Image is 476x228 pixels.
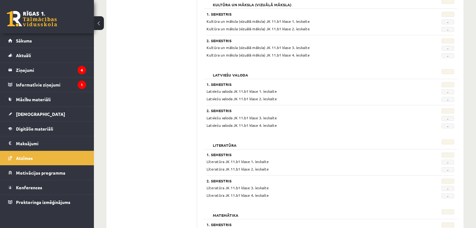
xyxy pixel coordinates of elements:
[16,185,42,190] span: Konferences
[207,19,310,24] span: Kultūra un māksla (vizuālā māksla) JK 11.b1 klase 1. ieskaite
[207,209,245,216] h2: Matemātika
[8,63,86,77] a: Ziņojumi4
[207,12,411,16] h3: 1. Semestris
[8,166,86,180] a: Motivācijas programma
[8,195,86,209] a: Proktoringa izmēģinājums
[207,69,254,75] h2: Latviešu valoda
[442,186,454,191] span: -
[442,19,454,24] span: -
[207,193,269,198] span: Literatūra JK 11.b1 klase 4. ieskaite
[207,159,269,164] span: Literatūra JK 11.b1 klase 1. ieskaite
[207,89,277,94] span: Latviešu valoda JK 11.b1 klase 1. ieskaite
[442,53,454,58] span: -
[207,26,310,31] span: Kultūra un māksla (vizuālā māksla) JK 11.b1 klase 2. ieskaite
[207,96,277,101] span: Latviešu valoda JK 11.b1 klase 2. ieskaite
[16,170,65,176] span: Motivācijas programma
[7,11,57,27] a: Rīgas 1. Tālmācības vidusskola
[8,92,86,107] a: Mācību materiāli
[16,126,53,131] span: Digitālie materiāli
[207,139,243,146] h2: Literatūra
[16,63,86,77] legend: Ziņojumi
[207,108,411,113] h3: 2. Semestris
[8,48,86,62] a: Aktuāli
[207,38,411,43] h3: 2. Semestris
[442,193,454,198] span: -
[8,33,86,48] a: Sākums
[442,97,454,102] span: -
[442,123,454,128] span: -
[8,107,86,121] a: [DEMOGRAPHIC_DATA]
[8,180,86,195] a: Konferences
[442,27,454,32] span: -
[8,136,86,151] a: Maksājumi
[207,123,277,128] span: Latviešu valoda JK 11.b1 klase 4. ieskaite
[8,151,86,165] a: Atzīmes
[207,52,310,57] span: Kultūra un māksla (vizuālā māksla) JK 11.b1 klase 4. ieskaite
[16,52,31,58] span: Aktuāli
[207,166,269,171] span: Literatūra JK 11.b1 klase 2. ieskaite
[16,155,33,161] span: Atzīmes
[207,45,310,50] span: Kultūra un māksla (vizuālā māksla) JK 11.b1 klase 3. ieskaite
[207,222,411,227] h3: 1. Semestris
[16,136,86,151] legend: Maksājumi
[442,167,454,172] span: -
[442,160,454,165] span: -
[207,115,277,120] span: Latviešu valoda JK 11.b1 klase 3. ieskaite
[8,121,86,136] a: Digitālie materiāli
[207,179,411,183] h3: 2. Semestris
[78,81,86,89] i: 1
[442,89,454,94] span: -
[207,82,411,87] h3: 1. Semestris
[16,38,32,43] span: Sākums
[442,46,454,51] span: -
[16,111,65,117] span: [DEMOGRAPHIC_DATA]
[16,97,51,102] span: Mācību materiāli
[8,77,86,92] a: Informatīvie ziņojumi1
[207,152,411,157] h3: 1. Semestris
[16,77,86,92] legend: Informatīvie ziņojumi
[16,199,70,205] span: Proktoringa izmēģinājums
[207,185,269,190] span: Literatūra JK 11.b1 klase 3. ieskaite
[442,116,454,121] span: -
[78,66,86,74] i: 4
